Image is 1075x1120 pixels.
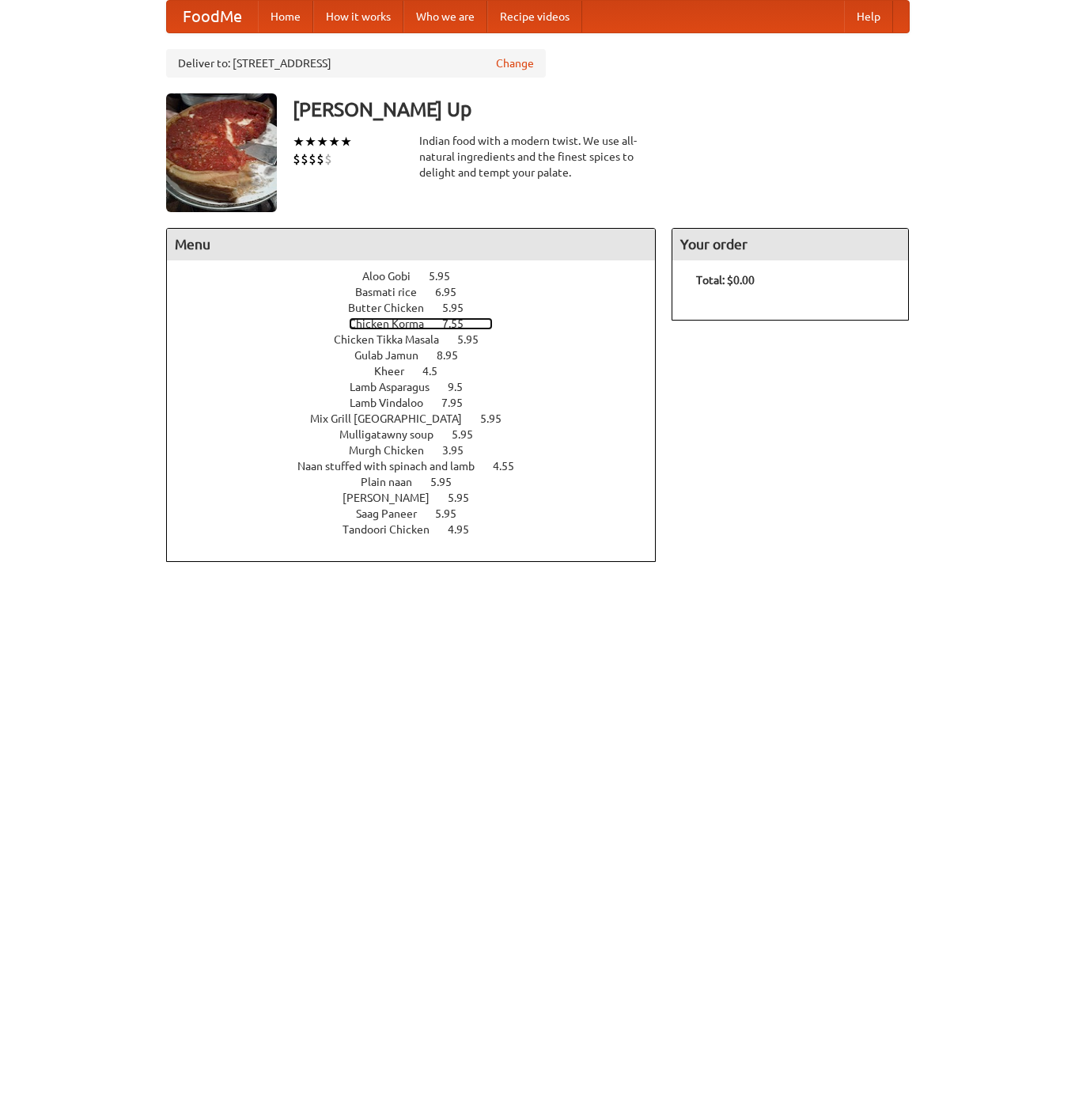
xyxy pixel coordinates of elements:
a: Home [258,1,313,32]
span: Gulab Jamun [354,349,434,362]
span: 4.55 [493,460,530,473]
li: ★ [293,133,305,150]
span: 5.95 [442,302,479,314]
h3: [PERSON_NAME] Up [293,93,910,125]
a: Help [844,1,893,32]
li: ★ [316,133,328,150]
a: Lamb Vindaloo 7.95 [350,397,492,409]
span: Butter Chicken [348,302,440,314]
span: Lamb Vindaloo [350,397,439,409]
span: 6.95 [435,286,472,298]
span: 5.95 [480,412,517,425]
b: Total: $0.00 [696,274,755,287]
a: Gulab Jamun 8.95 [354,349,487,362]
span: Plain naan [361,476,428,488]
div: Deliver to: [STREET_ADDRESS] [166,49,546,78]
span: 8.95 [437,349,474,362]
li: $ [293,150,301,168]
a: Butter Chicken 5.95 [348,302,493,314]
a: Naan stuffed with spinach and lamb 4.55 [297,460,543,473]
span: 3.95 [442,444,479,457]
div: Indian food with a modern twist. We use all-natural ingredients and the finest spices to delight ... [419,133,657,180]
a: Mix Grill [GEOGRAPHIC_DATA] 5.95 [310,412,531,425]
span: 5.95 [452,428,489,441]
span: 5.95 [429,270,466,283]
span: Chicken Tikka Masala [334,333,455,346]
a: Mulligatawny soup 5.95 [339,428,502,441]
span: 5.95 [457,333,494,346]
li: $ [324,150,332,168]
h4: Your order [672,229,908,260]
a: Change [496,55,534,71]
a: Chicken Tikka Masala 5.95 [334,333,508,346]
span: 7.95 [441,397,479,409]
span: Mix Grill [GEOGRAPHIC_DATA] [310,412,478,425]
a: Who we are [403,1,487,32]
span: Aloo Gobi [362,270,426,283]
a: [PERSON_NAME] 5.95 [343,492,498,504]
a: Kheer 4.5 [374,365,467,378]
span: Naan stuffed with spinach and lamb [297,460,490,473]
li: ★ [340,133,352,150]
a: Recipe videos [487,1,582,32]
span: 4.5 [422,365,453,378]
span: 9.5 [448,381,479,393]
a: FoodMe [167,1,258,32]
a: Plain naan 5.95 [361,476,481,488]
li: ★ [328,133,340,150]
a: Aloo Gobi 5.95 [362,270,479,283]
a: Basmati rice 6.95 [355,286,486,298]
li: $ [308,150,316,168]
span: 5.95 [430,476,467,488]
img: angular.jpg [166,93,277,212]
li: $ [301,150,308,168]
a: Murgh Chicken 3.95 [349,444,493,457]
a: Lamb Asparagus 9.5 [350,381,492,393]
span: Basmati rice [355,286,433,298]
a: Tandoori Chicken 4.95 [343,523,498,536]
span: Chicken Korma [349,317,440,330]
h4: Menu [167,229,656,260]
li: $ [316,150,324,168]
span: 4.95 [448,523,485,536]
span: 7.55 [442,317,479,330]
span: Kheer [374,365,420,378]
a: How it works [313,1,403,32]
span: [PERSON_NAME] [343,492,445,504]
a: Chicken Korma 7.55 [349,317,493,330]
span: Tandoori Chicken [343,523,445,536]
span: 5.95 [448,492,485,504]
span: Murgh Chicken [349,444,440,457]
span: Mulligatawny soup [339,428,449,441]
span: 5.95 [435,507,472,520]
a: Saag Paneer 5.95 [356,507,486,520]
span: Saag Paneer [356,507,433,520]
span: Lamb Asparagus [350,381,445,393]
li: ★ [305,133,316,150]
